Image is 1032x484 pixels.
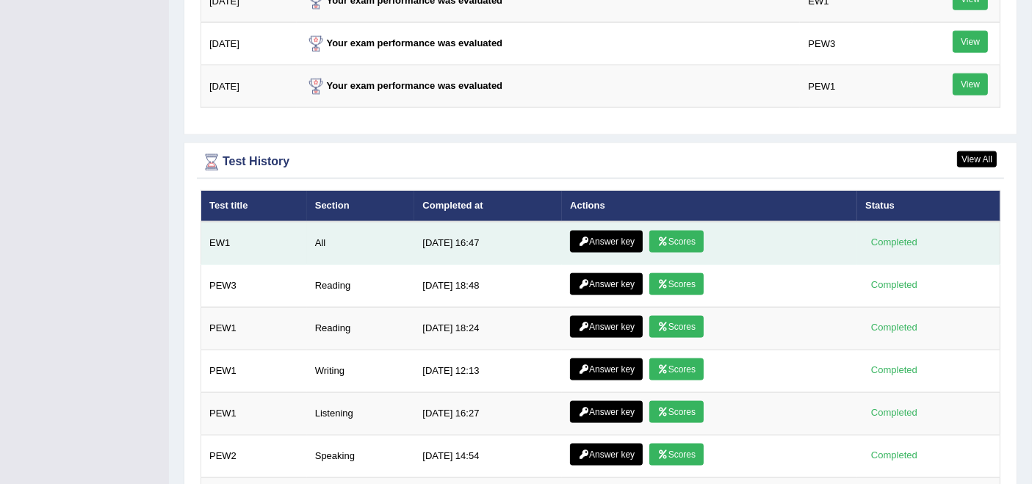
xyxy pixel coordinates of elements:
a: Scores [649,273,704,295]
a: Answer key [570,358,643,380]
a: View [953,31,988,53]
th: Completed at [414,191,562,222]
td: [DATE] 14:54 [414,435,562,477]
td: PEW1 [201,307,307,350]
div: Completed [865,448,923,463]
td: EW1 [201,222,307,265]
strong: Your exam performance was evaluated [305,80,503,91]
a: Scores [649,401,704,423]
th: Test title [201,191,307,222]
td: [DATE] [201,65,297,108]
strong: Your exam performance was evaluated [305,37,503,48]
td: [DATE] 18:24 [414,307,562,350]
a: Scores [649,316,704,338]
div: Test History [201,151,1000,173]
a: Scores [649,231,704,253]
td: PEW3 [800,23,912,65]
td: Listening [307,392,415,435]
a: Answer key [570,401,643,423]
div: Completed [865,363,923,378]
td: Speaking [307,435,415,477]
a: View All [957,151,997,167]
a: Answer key [570,444,643,466]
a: Scores [649,444,704,466]
div: Completed [865,405,923,421]
td: PEW1 [201,392,307,435]
div: Completed [865,320,923,336]
div: Completed [865,235,923,250]
td: All [307,222,415,265]
td: Reading [307,307,415,350]
td: PEW1 [201,350,307,392]
th: Section [307,191,415,222]
div: Completed [865,278,923,293]
a: Answer key [570,231,643,253]
a: Answer key [570,316,643,338]
td: PEW3 [201,264,307,307]
td: [DATE] 18:48 [414,264,562,307]
th: Actions [562,191,857,222]
td: Writing [307,350,415,392]
td: [DATE] 16:47 [414,222,562,265]
td: Reading [307,264,415,307]
td: [DATE] 16:27 [414,392,562,435]
a: Scores [649,358,704,380]
td: PEW2 [201,435,307,477]
td: PEW1 [800,65,912,108]
a: Answer key [570,273,643,295]
td: [DATE] [201,23,297,65]
a: View [953,73,988,95]
th: Status [857,191,1000,222]
td: [DATE] 12:13 [414,350,562,392]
